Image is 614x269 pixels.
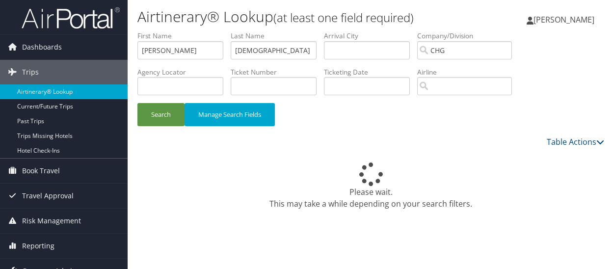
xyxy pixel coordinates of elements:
[22,60,39,84] span: Trips
[231,67,324,77] label: Ticket Number
[273,9,414,26] small: (at least one field required)
[417,31,519,41] label: Company/Division
[324,31,417,41] label: Arrival City
[22,6,120,29] img: airportal-logo.png
[22,234,54,258] span: Reporting
[137,67,231,77] label: Agency Locator
[137,31,231,41] label: First Name
[527,5,604,34] a: [PERSON_NAME]
[547,136,604,147] a: Table Actions
[22,184,74,208] span: Travel Approval
[231,31,324,41] label: Last Name
[534,14,594,25] span: [PERSON_NAME]
[137,6,449,27] h1: Airtinerary® Lookup
[324,67,417,77] label: Ticketing Date
[137,103,185,126] button: Search
[137,162,604,210] div: Please wait. This may take a while depending on your search filters.
[22,35,62,59] span: Dashboards
[22,209,81,233] span: Risk Management
[22,159,60,183] span: Book Travel
[185,103,275,126] button: Manage Search Fields
[417,67,519,77] label: Airline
